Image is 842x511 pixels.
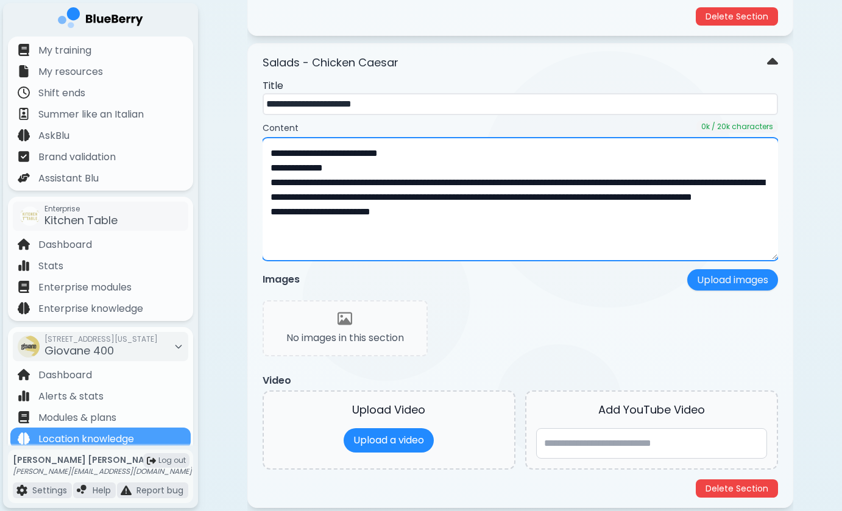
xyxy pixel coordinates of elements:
[687,269,778,291] button: Upload images
[18,108,30,120] img: file icon
[38,301,143,316] p: Enterprise knowledge
[16,485,27,496] img: file icon
[38,86,85,100] p: Shift ends
[263,272,300,287] p: Images
[38,368,92,382] p: Dashboard
[344,428,434,453] label: Upload a video
[44,334,158,344] span: [STREET_ADDRESS][US_STATE]
[38,150,116,164] p: Brand validation
[38,389,104,404] p: Alerts & stats
[18,65,30,77] img: file icon
[38,107,144,122] p: Summer like an Italian
[93,485,111,496] p: Help
[18,172,30,184] img: file icon
[18,390,30,402] img: file icon
[13,467,192,476] p: [PERSON_NAME][EMAIL_ADDRESS][DOMAIN_NAME]
[44,204,118,214] span: Enterprise
[286,331,404,345] p: No images in this section
[38,129,69,143] p: AskBlu
[263,54,398,71] p: Salads - Chicken Caesar
[38,280,132,295] p: Enterprise modules
[263,122,299,133] label: Content
[38,259,63,273] p: Stats
[38,65,103,79] p: My resources
[20,206,40,226] img: company thumbnail
[696,7,778,26] button: Delete Section
[77,485,88,496] img: file icon
[136,485,183,496] p: Report bug
[18,336,40,358] img: company thumbnail
[18,150,30,163] img: file icon
[18,281,30,293] img: file icon
[13,454,192,465] p: [PERSON_NAME] [PERSON_NAME]
[18,86,30,99] img: file icon
[147,456,156,465] img: logout
[263,79,778,93] p: Title
[18,411,30,423] img: file icon
[263,373,291,388] p: Video
[38,43,91,58] p: My training
[38,432,134,446] p: Location knowledge
[696,121,778,133] div: 0 k / 20k characters
[696,479,778,498] button: Delete Section
[18,302,30,314] img: file icon
[121,485,132,496] img: file icon
[158,456,186,465] span: Log out
[18,238,30,250] img: file icon
[536,401,767,418] h3: Add YouTube Video
[18,259,30,272] img: file icon
[18,368,30,381] img: file icon
[58,7,143,32] img: company logo
[38,238,92,252] p: Dashboard
[338,311,352,326] img: No images
[18,432,30,445] img: file icon
[38,171,99,186] p: Assistant Blu
[767,54,778,71] img: down chevron
[32,485,67,496] p: Settings
[274,401,504,418] h3: Upload Video
[44,213,118,228] span: Kitchen Table
[18,44,30,56] img: file icon
[18,129,30,141] img: file icon
[38,411,116,425] p: Modules & plans
[44,343,114,358] span: Giovane 400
